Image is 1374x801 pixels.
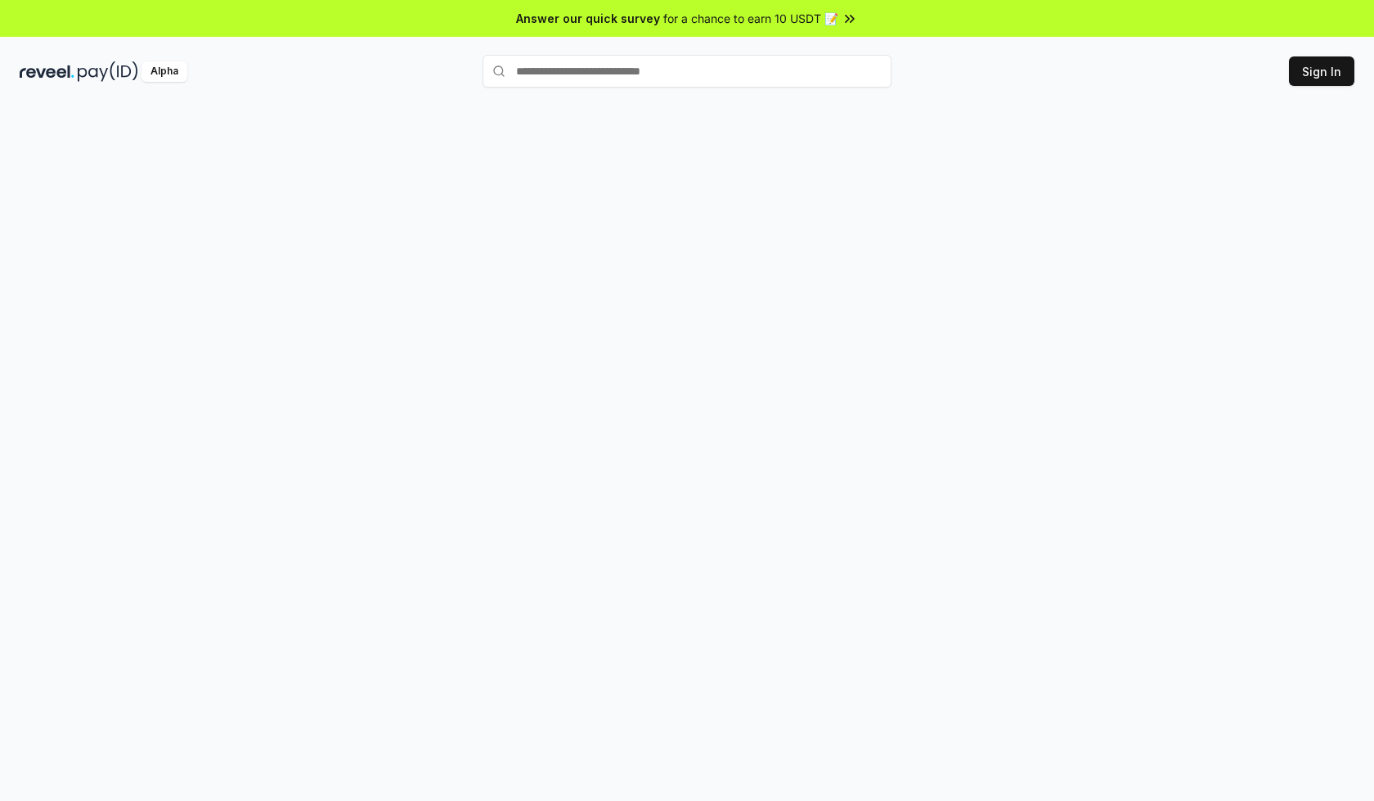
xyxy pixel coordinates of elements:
[78,61,138,82] img: pay_id
[20,61,74,82] img: reveel_dark
[141,61,187,82] div: Alpha
[663,10,838,27] span: for a chance to earn 10 USDT 📝
[516,10,660,27] span: Answer our quick survey
[1289,56,1354,86] button: Sign In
